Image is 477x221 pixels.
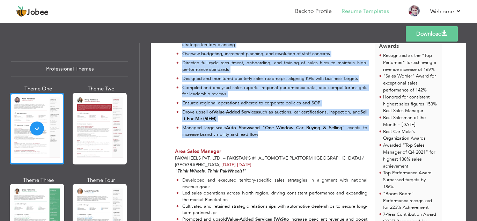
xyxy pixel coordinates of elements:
[383,52,436,73] span: Recognized as the "Top Performer" for achieving a revenue increase of 169%
[182,109,367,122] p: Drove upsell of such as auctions, car certifications, inspection, and
[383,128,426,142] span: Best Car Mela's Organization Awards
[265,125,343,131] strong: One Window Car Buying & Selling
[295,7,332,15] a: Back to Profile
[226,125,252,131] strong: Auto Shows
[182,60,367,73] p: Directed full-cycle recruitment, onboarding, and training of sales hires to maintain high-perform...
[11,61,128,76] div: Professional Themes
[342,7,389,15] a: Resume Templates
[236,162,237,168] span: -
[175,168,246,174] em: "Think Wheels, Think PakWheels!"
[27,9,49,16] span: Jobee
[176,177,367,190] li: Developed and executed territory-specific sales strategies in alignment with national revenue goals
[16,6,27,17] img: jobee.io
[221,162,251,168] span: [DATE]
[182,125,367,138] p: Managed large-scale and “ ” events to increase brand visibility and lead flow
[220,162,221,168] span: |
[383,108,423,114] span: Best Sales Manager
[383,94,437,107] span: Honored for consistent highest sales figures 153%
[406,26,458,42] a: Download
[213,109,258,115] strong: Value-Added Services
[176,203,367,216] li: Cultivated and retained strategic relationships with automotive dealerships to secure long-term p...
[176,190,367,203] li: Led sales operations across North region, driving consistent performance and expanding the market...
[430,7,461,16] a: Welcome
[182,75,367,82] p: Designed and monitored quarterly sales roadmaps, aligning KPIs with business targets
[383,142,435,169] span: Awarded “Top Sales Manager of Q4 2021” for highest 138% sales achievement
[182,51,367,57] p: Oversaw budgeting, increment planning, and resolution of staff concerns
[182,109,367,122] strong: Sell It For Me (SIFM)
[409,5,420,16] img: Profile Img
[175,155,315,161] span: Pakwheels Pvt. Ltd. – Pakistan’s #1 Automotive Platform |
[221,162,237,168] span: [DATE]
[383,170,432,190] span: Top Performance Award Surpassed targets by 186%
[175,148,221,155] span: Area Sales Manager
[383,73,436,93] span: "Sales Worrier" Award for exceptional sales performance of 142%
[175,155,364,168] span: [GEOGRAPHIC_DATA] / [GEOGRAPHIC_DATA]
[11,177,66,184] div: Theme Three
[383,191,432,211] span: “Boom Boom” Performance recognized for 223% Achievement
[379,37,399,50] span: Awards
[182,84,367,97] p: Compiled and analyzed sales reports, regional performance data, and competitor insights for leade...
[74,177,129,184] div: Theme Four
[16,6,49,17] a: Jobee
[182,100,367,106] p: Ensured regional operations adhered to corporate policies and SOP.
[74,85,129,93] div: Theme Two
[11,85,66,93] div: Theme One
[383,115,426,128] span: Best Salesman of the Month – [DATE]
